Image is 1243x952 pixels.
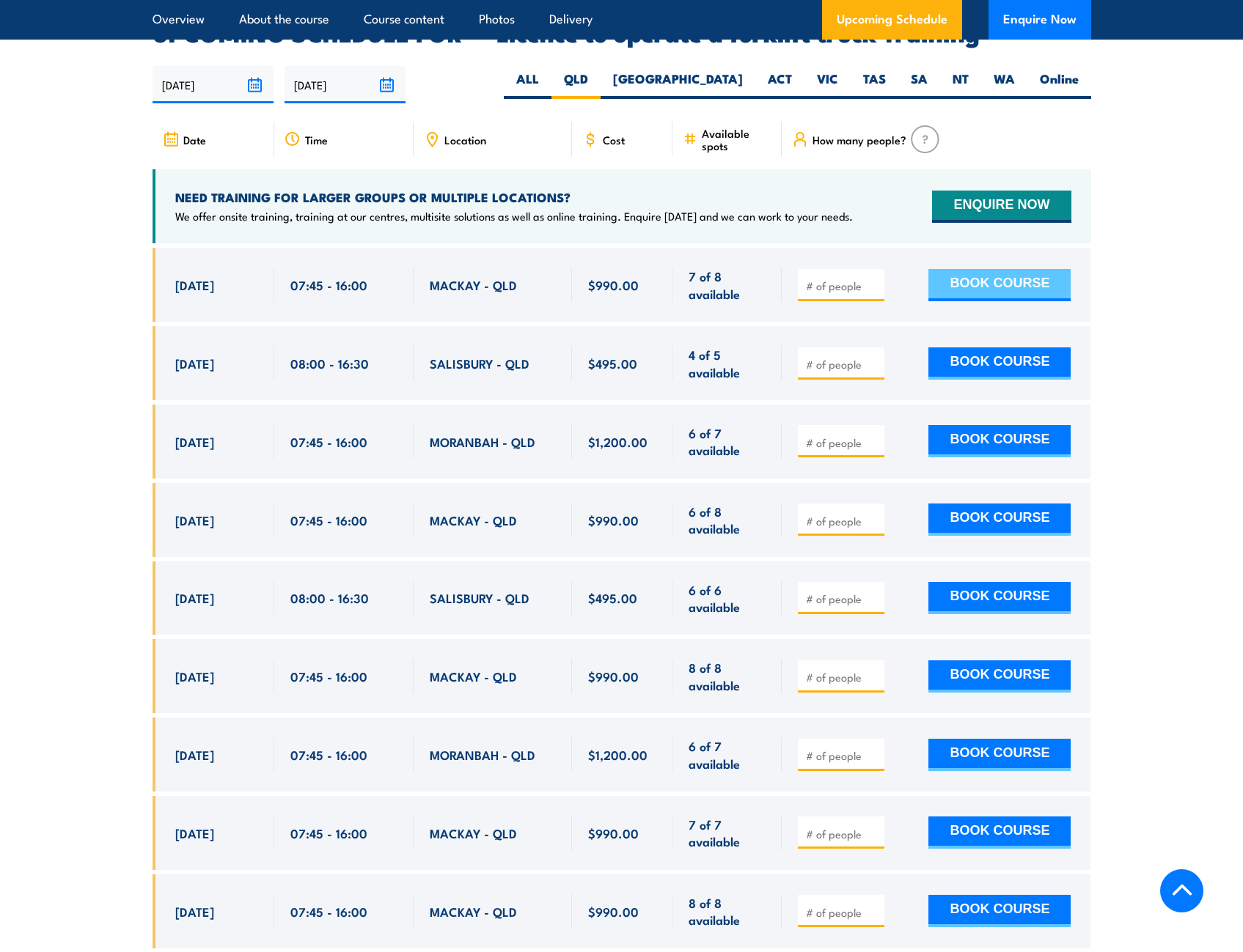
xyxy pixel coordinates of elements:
[290,512,367,528] span: 07:45 - 16:00
[804,70,851,99] label: VIC
[290,746,367,763] span: 07:45 - 16:00
[702,127,771,152] span: Available spots
[290,824,367,841] span: 07:45 - 16:00
[1027,70,1091,99] label: Online
[806,514,879,528] input: # of people
[689,267,766,302] span: 7 of 8 available
[689,581,766,616] span: 6 of 6 available
[813,133,906,146] span: How many people?
[430,512,517,528] span: MACKAY - QLD
[940,70,981,99] label: NT
[175,512,214,528] span: [DATE]
[806,748,879,763] input: # of people
[806,278,879,293] input: # of people
[928,425,1071,457] button: BOOK COURSE
[755,70,804,99] label: ACT
[183,133,206,146] span: Date
[175,433,214,450] span: [DATE]
[430,824,517,841] span: MACKAY - QLD
[551,70,601,99] label: QLD
[430,276,517,293] span: MACKAY - QLD
[175,189,853,205] h4: NEED TRAINING FOR LARGER GROUPS OR MULTIPLE LOCATIONS?
[928,503,1071,536] button: BOOK COURSE
[290,276,367,293] span: 07:45 - 16:00
[175,209,853,224] p: We offer onsite training, training at our centres, multisite solutions as well as online training...
[175,824,214,841] span: [DATE]
[588,746,648,763] span: $1,200.00
[806,591,879,606] input: # of people
[290,903,367,920] span: 07:45 - 16:00
[430,589,529,606] span: SALISBURY - QLD
[588,903,639,920] span: $990.00
[430,355,529,372] span: SALISBURY - QLD
[175,903,214,920] span: [DATE]
[928,895,1071,927] button: BOOK COURSE
[928,269,1071,301] button: BOOK COURSE
[175,668,214,685] span: [DATE]
[153,22,1091,43] h2: UPCOMING SCHEDULE FOR - "Licence to operate a forklift truck Training"
[430,433,535,450] span: MORANBAH - QLD
[928,347,1071,380] button: BOOK COURSE
[290,433,367,450] span: 07:45 - 16:00
[588,589,637,606] span: $495.00
[175,355,214,372] span: [DATE]
[175,746,214,763] span: [DATE]
[806,670,879,685] input: # of people
[175,589,214,606] span: [DATE]
[588,512,639,528] span: $990.00
[851,70,898,99] label: TAS
[689,737,766,772] span: 6 of 7 available
[601,70,755,99] label: [GEOGRAPHIC_DATA]
[504,70,551,99] label: ALL
[588,276,639,293] span: $990.00
[588,355,637,372] span: $495.00
[588,433,648,450] span: $1,200.00
[430,903,517,920] span: MACKAY - QLD
[153,66,274,103] input: From date
[689,346,766,380] span: 4 of 5 available
[290,589,369,606] span: 08:00 - 16:30
[285,66,406,103] input: To date
[928,660,1071,693] button: BOOK COURSE
[430,668,517,685] span: MACKAY - QLD
[444,133,486,146] span: Location
[928,739,1071,771] button: BOOK COURSE
[290,668,367,685] span: 07:45 - 16:00
[689,659,766,693] span: 8 of 8 available
[928,582,1071,614] button: BOOK COURSE
[932,191,1071,223] button: ENQUIRE NOW
[806,435,879,450] input: # of people
[175,276,214,293] span: [DATE]
[689,816,766,850] span: 7 of 7 available
[981,70,1027,99] label: WA
[806,905,879,920] input: # of people
[806,357,879,372] input: # of people
[689,894,766,929] span: 8 of 8 available
[689,424,766,459] span: 6 of 7 available
[603,133,625,146] span: Cost
[588,668,639,685] span: $990.00
[588,824,639,841] span: $990.00
[430,746,535,763] span: MORANBAH - QLD
[290,355,369,372] span: 08:00 - 16:30
[689,503,766,537] span: 6 of 8 available
[305,133,328,146] span: Time
[806,827,879,841] input: # of people
[898,70,940,99] label: SA
[928,816,1071,849] button: BOOK COURSE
